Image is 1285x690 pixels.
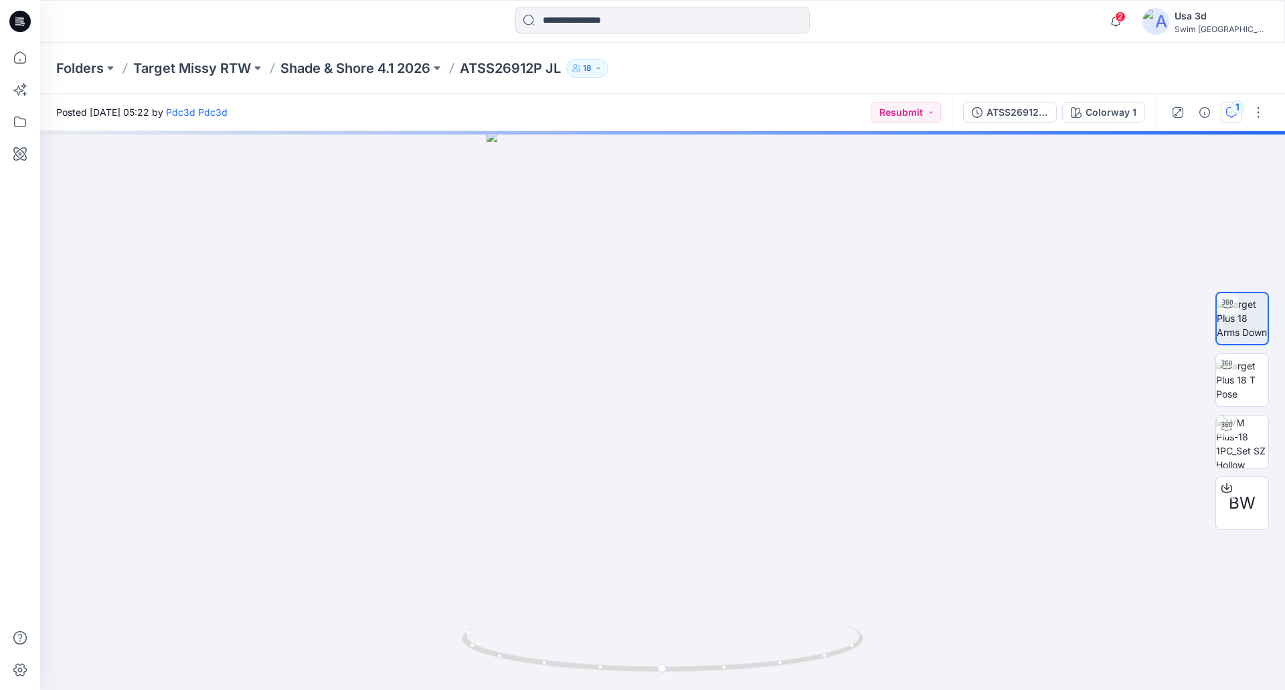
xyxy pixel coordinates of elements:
div: ATSS26912P JL [987,105,1048,120]
p: ATSS26912P JL [460,59,561,78]
img: WM Plus-18 1PC_Set SZ Hollow [1216,416,1268,468]
span: BW [1229,491,1256,515]
p: 18 [583,61,592,76]
div: Swim [GEOGRAPHIC_DATA] [1175,24,1268,34]
button: 18 [566,59,608,78]
a: Shade & Shore 4.1 2026 [280,59,430,78]
button: Colorway 1 [1062,102,1145,123]
button: ATSS26912P JL [963,102,1057,123]
button: 1 [1221,102,1242,123]
img: avatar [1142,8,1169,35]
button: Details [1194,102,1215,123]
div: Usa 3d [1175,8,1268,24]
div: 1 [1231,100,1244,114]
span: Posted [DATE] 05:22 by [56,105,228,119]
a: Folders [56,59,104,78]
a: Target Missy RTW [133,59,251,78]
span: 2 [1115,11,1126,22]
a: Pdc3d Pdc3d [166,106,228,118]
img: Target Plus 18 Arms Down [1217,297,1268,339]
div: Colorway 1 [1086,105,1136,120]
img: Target Plus 18 T Pose [1216,359,1268,401]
